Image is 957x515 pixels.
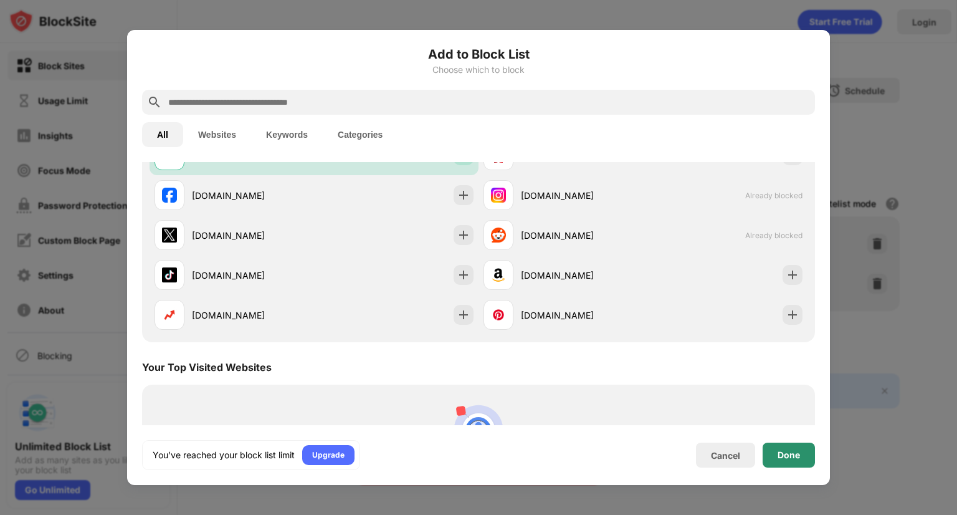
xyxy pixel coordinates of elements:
[147,95,162,110] img: search.svg
[153,449,295,461] div: You’ve reached your block list limit
[323,122,398,147] button: Categories
[491,228,506,243] img: favicons
[778,450,800,460] div: Done
[142,361,272,373] div: Your Top Visited Websites
[192,269,314,282] div: [DOMAIN_NAME]
[521,189,643,202] div: [DOMAIN_NAME]
[162,228,177,243] img: favicons
[745,191,802,200] span: Already blocked
[162,267,177,282] img: favicons
[142,65,815,75] div: Choose which to block
[745,231,802,240] span: Already blocked
[192,309,314,322] div: [DOMAIN_NAME]
[521,229,643,242] div: [DOMAIN_NAME]
[142,45,815,64] h6: Add to Block List
[491,188,506,203] img: favicons
[183,122,251,147] button: Websites
[251,122,323,147] button: Keywords
[491,267,506,282] img: favicons
[162,188,177,203] img: favicons
[521,269,643,282] div: [DOMAIN_NAME]
[491,307,506,322] img: favicons
[192,189,314,202] div: [DOMAIN_NAME]
[449,400,508,460] img: personal-suggestions.svg
[142,122,183,147] button: All
[521,309,643,322] div: [DOMAIN_NAME]
[312,449,345,461] div: Upgrade
[192,229,314,242] div: [DOMAIN_NAME]
[711,450,740,461] div: Cancel
[162,307,177,322] img: favicons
